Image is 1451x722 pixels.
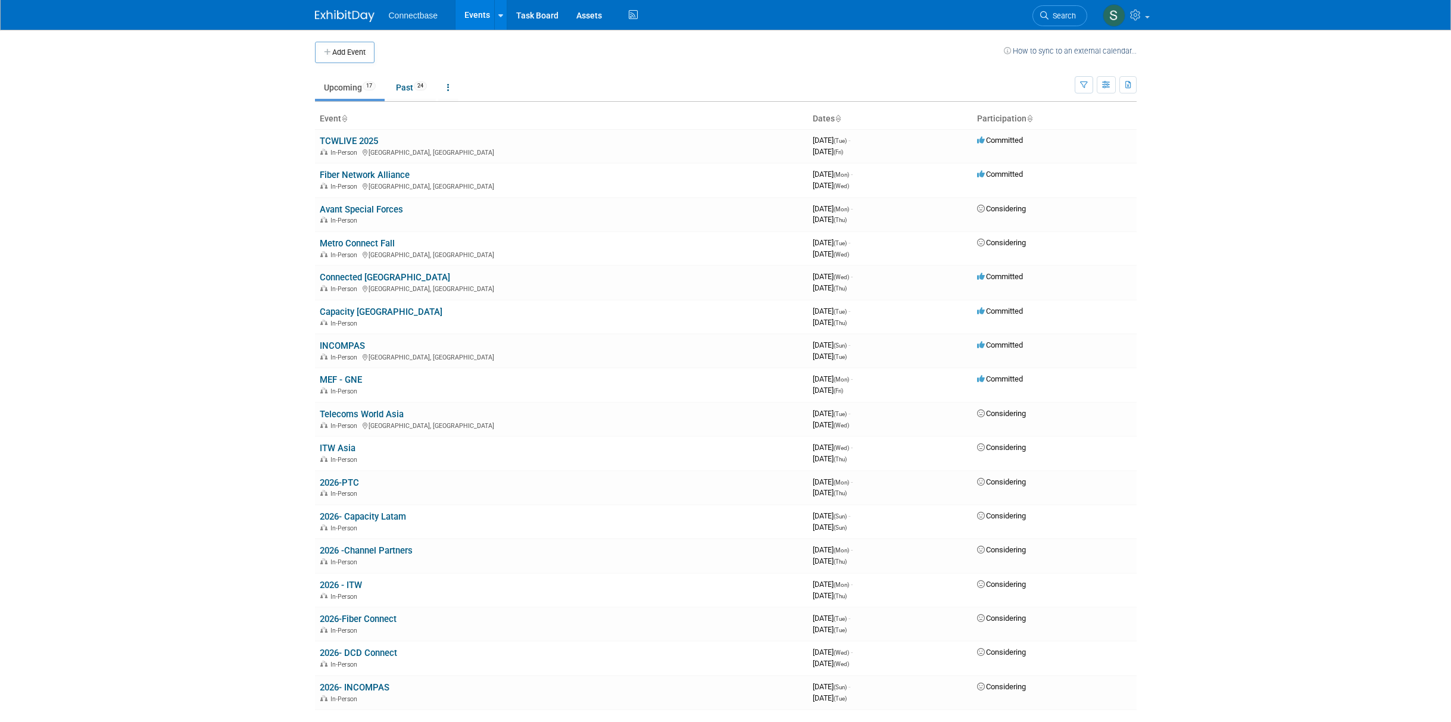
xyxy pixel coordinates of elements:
[977,443,1026,452] span: Considering
[977,170,1023,179] span: Committed
[341,114,347,123] a: Sort by Event Name
[851,204,853,213] span: -
[834,376,849,383] span: (Mon)
[320,183,327,189] img: In-Person Event
[320,374,362,385] a: MEF - GNE
[834,649,849,656] span: (Wed)
[813,443,853,452] span: [DATE]
[330,387,361,395] span: In-Person
[320,511,406,522] a: 2026- Capacity Latam
[834,445,849,451] span: (Wed)
[848,340,850,349] span: -
[834,320,847,326] span: (Thu)
[813,318,847,327] span: [DATE]
[977,136,1023,145] span: Committed
[320,648,397,658] a: 2026- DCD Connect
[1004,46,1137,55] a: How to sync to an external calendar...
[834,490,847,496] span: (Thu)
[834,661,849,667] span: (Wed)
[320,695,327,701] img: In-Person Event
[387,76,436,99] a: Past24
[834,183,849,189] span: (Wed)
[320,409,404,420] a: Telecoms World Asia
[315,76,385,99] a: Upcoming17
[320,354,327,360] img: In-Person Event
[835,114,841,123] a: Sort by Start Date
[813,511,850,520] span: [DATE]
[330,149,361,157] span: In-Person
[363,82,376,90] span: 17
[414,82,427,90] span: 24
[977,477,1026,486] span: Considering
[972,109,1137,129] th: Participation
[320,661,327,667] img: In-Person Event
[389,11,438,20] span: Connectbase
[813,488,847,497] span: [DATE]
[808,109,972,129] th: Dates
[315,109,808,129] th: Event
[330,320,361,327] span: In-Person
[813,591,847,600] span: [DATE]
[834,695,847,702] span: (Tue)
[813,386,843,395] span: [DATE]
[320,490,327,496] img: In-Person Event
[320,238,395,249] a: Metro Connect Fall
[320,524,327,530] img: In-Person Event
[813,614,850,623] span: [DATE]
[330,558,361,566] span: In-Person
[851,648,853,657] span: -
[330,661,361,668] span: In-Person
[834,251,849,258] span: (Wed)
[834,615,847,622] span: (Tue)
[977,545,1026,554] span: Considering
[813,181,849,190] span: [DATE]
[330,183,361,190] span: In-Person
[834,513,847,520] span: (Sun)
[813,204,853,213] span: [DATE]
[977,238,1026,247] span: Considering
[977,374,1023,383] span: Committed
[813,147,843,156] span: [DATE]
[813,454,847,463] span: [DATE]
[320,387,327,393] img: In-Person Event
[834,217,847,223] span: (Thu)
[834,547,849,554] span: (Mon)
[851,545,853,554] span: -
[813,580,853,589] span: [DATE]
[320,422,327,428] img: In-Person Event
[813,283,847,292] span: [DATE]
[813,307,850,315] span: [DATE]
[851,374,853,383] span: -
[977,204,1026,213] span: Considering
[834,684,847,690] span: (Sun)
[834,342,847,349] span: (Sun)
[977,272,1023,281] span: Committed
[320,593,327,599] img: In-Person Event
[320,136,378,146] a: TCWLIVE 2025
[977,307,1023,315] span: Committed
[851,272,853,281] span: -
[320,443,355,454] a: ITW Asia
[813,409,850,418] span: [DATE]
[848,614,850,623] span: -
[848,511,850,520] span: -
[813,545,853,554] span: [DATE]
[977,614,1026,623] span: Considering
[848,409,850,418] span: -
[320,249,803,259] div: [GEOGRAPHIC_DATA], [GEOGRAPHIC_DATA]
[834,387,843,394] span: (Fri)
[834,240,847,246] span: (Tue)
[320,217,327,223] img: In-Person Event
[1032,5,1087,26] a: Search
[330,490,361,498] span: In-Person
[1049,11,1076,20] span: Search
[813,523,847,532] span: [DATE]
[834,582,849,588] span: (Mon)
[320,420,803,430] div: [GEOGRAPHIC_DATA], [GEOGRAPHIC_DATA]
[320,285,327,291] img: In-Person Event
[320,545,413,556] a: 2026 -Channel Partners
[813,477,853,486] span: [DATE]
[813,352,847,361] span: [DATE]
[834,627,847,633] span: (Tue)
[315,42,375,63] button: Add Event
